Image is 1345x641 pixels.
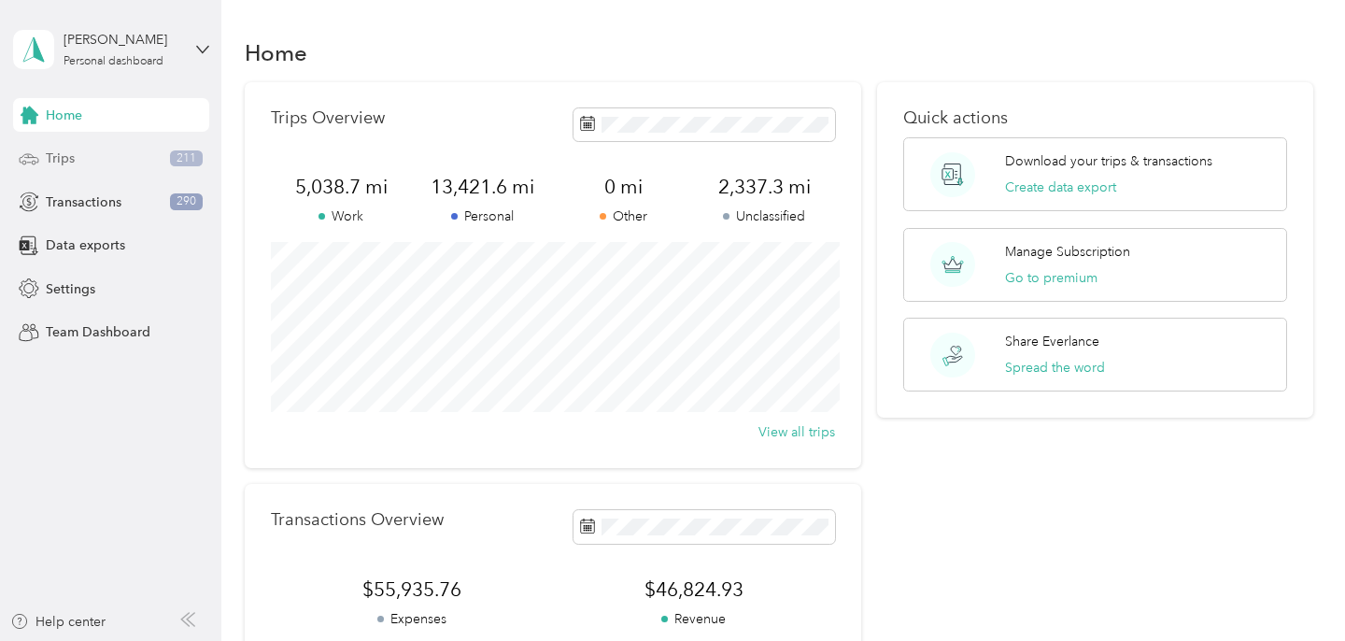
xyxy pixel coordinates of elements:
span: 211 [170,150,203,167]
div: [PERSON_NAME] [64,30,180,50]
p: Transactions Overview [271,510,444,530]
p: Expenses [271,609,553,629]
p: Personal [412,207,553,226]
span: 0 mi [553,174,694,200]
span: $46,824.93 [553,577,835,603]
span: 290 [170,193,203,210]
p: Other [553,207,694,226]
span: 5,038.7 mi [271,174,412,200]
button: Help center [10,612,106,632]
button: Go to premium [1005,268,1097,288]
button: Spread the word [1005,358,1105,377]
p: Unclassified [694,207,835,226]
p: Download your trips & transactions [1005,151,1212,171]
div: Personal dashboard [64,56,163,67]
span: Trips [46,149,75,168]
button: Create data export [1005,178,1116,197]
span: Data exports [46,235,125,255]
span: $55,935.76 [271,577,553,603]
iframe: Everlance-gr Chat Button Frame [1240,536,1345,641]
span: Transactions [46,192,121,212]
p: Manage Subscription [1005,242,1130,262]
span: 2,337.3 mi [694,174,835,200]
span: Home [46,106,82,125]
button: View all trips [758,422,835,442]
span: Team Dashboard [46,322,150,342]
p: Revenue [553,609,835,629]
p: Work [271,207,412,226]
h1: Home [245,43,307,63]
span: Settings [46,279,95,299]
span: 13,421.6 mi [412,174,553,200]
p: Trips Overview [271,108,385,128]
p: Quick actions [903,108,1286,128]
p: Share Everlance [1005,332,1099,351]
